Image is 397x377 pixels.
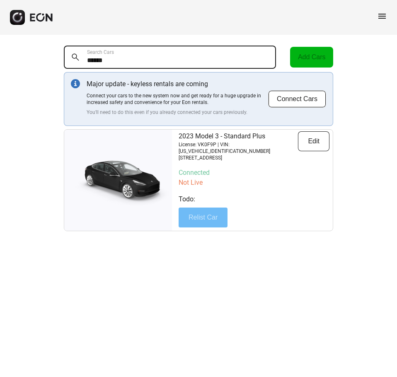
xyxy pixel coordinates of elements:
[87,79,268,89] p: Major update - keyless rentals are coming
[377,11,387,21] span: menu
[71,79,80,88] img: info
[64,153,172,207] img: car
[179,178,329,188] p: Not Live
[179,208,228,227] button: Relist Car
[87,109,268,116] p: You'll need to do this even if you already connected your cars previously.
[298,131,329,151] button: Edit
[268,90,326,108] button: Connect Cars
[179,194,329,204] p: Todo:
[179,141,298,155] p: License: VK0F9P | VIN: [US_VEHICLE_IDENTIFICATION_NUMBER]
[87,92,268,106] p: Connect your cars to the new system now and get ready for a huge upgrade in increased safety and ...
[87,49,114,56] label: Search Cars
[179,131,298,141] p: 2023 Model 3 - Standard Plus
[179,155,298,161] p: [STREET_ADDRESS]
[179,168,329,178] p: Connected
